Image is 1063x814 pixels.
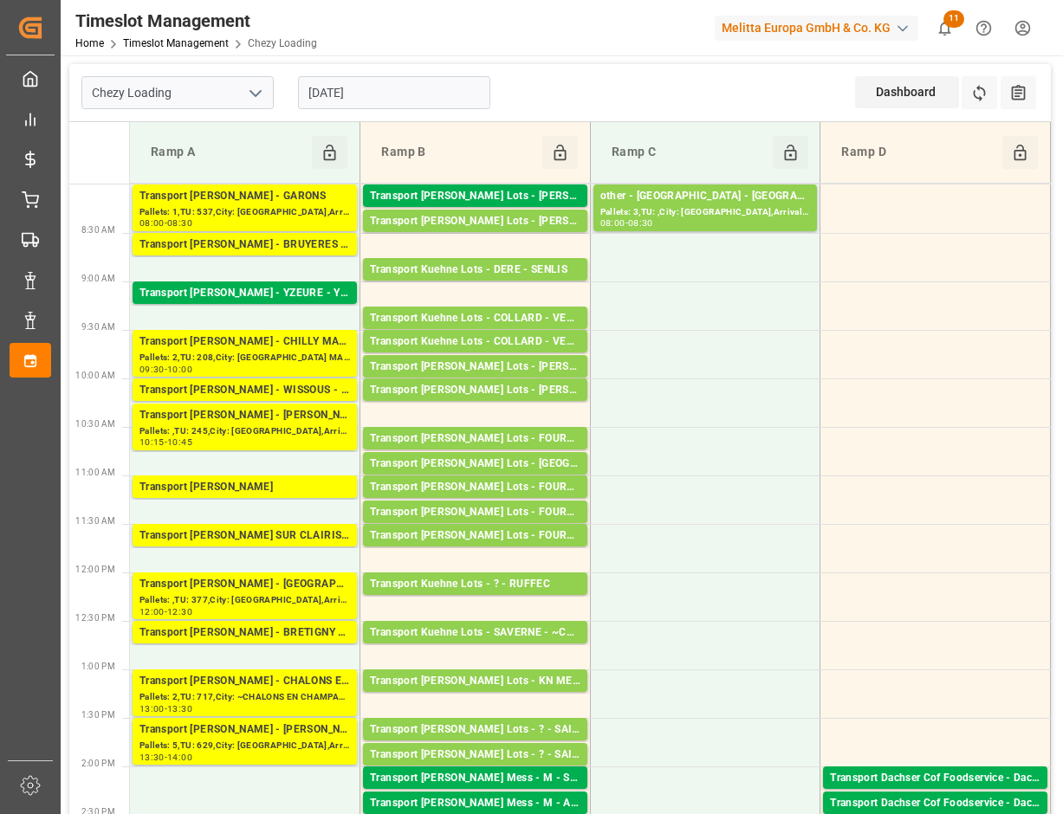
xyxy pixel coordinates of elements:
div: Pallets: 1,TU: ,City: CASTETS DES [PERSON_NAME],Arrival: [DATE] 00:00:00 [370,448,580,462]
div: Pallets: ,TU: 168,City: CASTETS DES [PERSON_NAME],Arrival: [DATE] 00:00:00 [370,545,580,559]
div: Transport Dachser Cof Foodservice - Dachser messagerie - [GEOGRAPHIC_DATA] [830,770,1040,787]
div: 10:15 [139,438,165,446]
div: Transport [PERSON_NAME] Lots - [GEOGRAPHIC_DATA] - [GEOGRAPHIC_DATA] [370,455,580,473]
div: Pallets: 2,TU: ,City: BOLLENE,Arrival: [DATE] 00:00:00 [370,496,580,511]
div: Transport [PERSON_NAME] Lots - FOURNIE - CASTETS DES [PERSON_NAME] [370,430,580,448]
div: 12:30 [167,608,192,616]
div: 10:45 [167,438,192,446]
span: 12:30 PM [75,613,115,623]
div: - [165,219,167,227]
div: Pallets: ,TU: 285,City: [GEOGRAPHIC_DATA],Arrival: [DATE] 00:00:00 [370,279,580,294]
div: Pallets: ,TU: 65,City: [GEOGRAPHIC_DATA],Arrival: [DATE] 00:00:00 [370,376,580,391]
div: Pallets: 2,TU: 208,City: [GEOGRAPHIC_DATA] MAZARIN CEDEX,Arrival: [DATE] 00:00:00 [139,351,350,365]
span: 11:30 AM [75,516,115,526]
div: - [165,438,167,446]
div: Pallets: 14,TU: 544,City: [GEOGRAPHIC_DATA],Arrival: [DATE] 00:00:00 [370,351,580,365]
div: - [165,705,167,713]
span: 9:00 AM [81,274,115,283]
span: 11 [943,10,964,28]
span: 11:00 AM [75,468,115,477]
div: Transport Kuehne Lots - SAVERNE - ~COLMAR CEDEX [370,624,580,642]
div: Transport Kuehne Lots - ? - RUFFEC [370,576,580,593]
div: Transport [PERSON_NAME] Lots - [PERSON_NAME] [370,213,580,230]
button: Help Center [964,9,1003,48]
div: Pallets: 16,TU: 192,City: [GEOGRAPHIC_DATA],Arrival: [DATE] 00:00:00 [370,327,580,342]
div: Transport [PERSON_NAME] Lots - FOURNIE - BOLLENE [370,479,580,496]
div: Pallets: ,TU: 116,City: [GEOGRAPHIC_DATA],Arrival: [DATE] 00:00:00 [370,230,580,245]
span: 8:30 AM [81,225,115,235]
div: Pallets: 1,TU: 174,City: [GEOGRAPHIC_DATA],Arrival: [DATE] 00:00:00 [370,473,580,488]
div: Pallets: 1,TU: 537,City: [GEOGRAPHIC_DATA],Arrival: [DATE] 00:00:00 [139,205,350,220]
span: 2:00 PM [81,759,115,768]
div: Ramp A [144,136,312,169]
div: Transport [PERSON_NAME] Lots - FOURNIE - CASTETS DES [PERSON_NAME] [370,527,580,545]
div: Transport [PERSON_NAME] Lots - [PERSON_NAME] - AIX EN [GEOGRAPHIC_DATA] [370,359,580,376]
div: Pallets: ,TU: 73,City: [GEOGRAPHIC_DATA],Arrival: [DATE] 00:00:00 [139,642,350,656]
div: Pallets: ,TU: 8,City: SATOLAS ET BONCE,Arrival: [DATE] 00:00:00 [370,787,580,802]
span: 1:30 PM [81,710,115,720]
div: Transport Kuehne Lots - DERE - SENLIS [370,262,580,279]
div: Transport [PERSON_NAME] Lots - KN MESS - CAUREL [370,673,580,690]
div: Ramp B [374,136,542,169]
div: Melitta Europa GmbH & Co. KG [715,16,918,41]
div: Pallets: 31,TU: 512,City: CARQUEFOU,Arrival: [DATE] 00:00:00 [370,205,580,220]
button: show 11 new notifications [925,9,964,48]
div: Transport [PERSON_NAME] Mess - M - SATOLAS ET BONCE [370,770,580,787]
div: other - [GEOGRAPHIC_DATA] - [GEOGRAPHIC_DATA] [600,188,811,205]
div: - [165,365,167,373]
div: - [165,753,167,761]
div: Pallets: 2,TU: 717,City: ~CHALONS EN CHAMPAGNE CEDEX,Arrival: [DATE] 00:00:00 [139,690,350,705]
div: Transport [PERSON_NAME] - [PERSON_NAME] [139,721,350,739]
div: Pallets: 5,TU: 629,City: [GEOGRAPHIC_DATA],Arrival: [DATE] 00:00:00 [139,739,350,753]
div: Transport [PERSON_NAME] Lots - FOURNIE - BRESSOLS [370,504,580,521]
span: 1:00 PM [81,662,115,671]
div: Ramp C [605,136,773,169]
div: Transport [PERSON_NAME] Lots - [PERSON_NAME] [370,188,580,205]
div: Pallets: 3,TU: 716,City: [GEOGRAPHIC_DATA][PERSON_NAME],Arrival: [DATE] 00:00:00 [370,739,580,753]
div: Pallets: 2,TU: 671,City: [GEOGRAPHIC_DATA][PERSON_NAME],Arrival: [DATE] 00:00:00 [370,764,580,778]
div: Transport [PERSON_NAME] Lots - [PERSON_NAME] - AIX EN [GEOGRAPHIC_DATA] [370,382,580,399]
div: Transport [PERSON_NAME] SUR CLAIRIS - SAVIGNY SUR CLAIRIS [139,527,350,545]
div: Transport Dachser Cof Foodservice - Dachser messagerie - [GEOGRAPHIC_DATA] [830,795,1040,812]
div: Pallets: 1,TU: 84,City: BRESSOLS,Arrival: [DATE] 00:00:00 [370,521,580,536]
div: Transport Kuehne Lots - COLLARD - VENDARGUES [370,333,580,351]
div: Transport [PERSON_NAME] Mess - M - AVERMES [370,795,580,812]
button: open menu [242,80,268,107]
div: Pallets: 1,TU: 244,City: [GEOGRAPHIC_DATA],Arrival: [DATE] 00:00:00 [370,690,580,705]
div: 12:00 [139,608,165,616]
span: 10:00 AM [75,371,115,380]
div: Transport [PERSON_NAME] - [PERSON_NAME] [139,407,350,424]
div: Pallets: ,TU: 127,City: [GEOGRAPHIC_DATA],Arrival: [DATE] 00:00:00 [139,496,350,511]
div: 09:30 [139,365,165,373]
div: - [165,608,167,616]
div: 08:00 [139,219,165,227]
div: Transport Kuehne Lots - COLLARD - VENDARGUES [370,310,580,327]
input: DD-MM-YYYY [298,76,490,109]
div: 14:00 [167,753,192,761]
a: Home [75,37,104,49]
div: Pallets: 2,TU: 1039,City: RUFFEC,Arrival: [DATE] 00:00:00 [370,593,580,608]
div: 13:00 [139,705,165,713]
div: Transport [PERSON_NAME] - [GEOGRAPHIC_DATA] - [GEOGRAPHIC_DATA] [139,576,350,593]
div: Pallets: ,TU: 377,City: [GEOGRAPHIC_DATA],Arrival: [DATE] 00:00:00 [139,593,350,608]
div: Pallets: 1,TU: ,City: [GEOGRAPHIC_DATA],Arrival: [DATE] 00:00:00 [830,787,1040,802]
div: Pallets: 1,TU: 30,City: [GEOGRAPHIC_DATA],Arrival: [DATE] 00:00:00 [139,545,350,559]
div: Transport [PERSON_NAME] - CHILLY MAZARIN - CHILLY MAZARIN CEDEX [139,333,350,351]
div: Transport [PERSON_NAME] - GARONS [139,188,350,205]
div: 10:00 [167,365,192,373]
div: Transport [PERSON_NAME] Lots - ? - SAINT [PERSON_NAME] DU CRAU [370,746,580,764]
span: 9:30 AM [81,322,115,332]
a: Timeslot Management [123,37,229,49]
div: Transport [PERSON_NAME] - WISSOUS - WISSOUS [139,382,350,399]
span: 12:00 PM [75,565,115,574]
input: Type to search/select [81,76,274,109]
div: Pallets: 3,TU: 93,City: [GEOGRAPHIC_DATA],Arrival: [DATE] 00:00:00 [139,302,350,317]
div: Dashboard [855,76,959,108]
span: 10:30 AM [75,419,115,429]
div: Transport [PERSON_NAME] Lots - ? - SAINT [PERSON_NAME] DU CRAU [370,721,580,739]
div: Pallets: 5,TU: ,City: WISSOUS,Arrival: [DATE] 00:00:00 [139,399,350,414]
div: Pallets: ,TU: 132,City: [GEOGRAPHIC_DATA],Arrival: [DATE] 00:00:00 [139,254,350,268]
div: Transport [PERSON_NAME] [139,479,350,496]
div: 13:30 [139,753,165,761]
div: 08:30 [628,219,653,227]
